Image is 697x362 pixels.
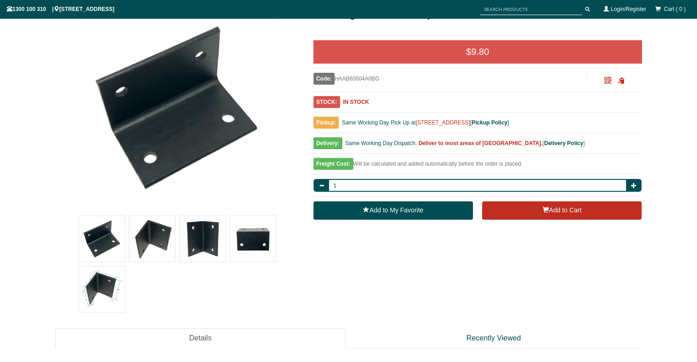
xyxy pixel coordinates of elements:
[611,6,646,12] a: Login/Register
[129,216,175,262] img: Steel Angle Bracket L-Shape 60x60x4x100mm Black
[313,158,642,174] div: Will be calculated and added automatically before the order is placed.
[56,8,299,209] a: Steel Angle Bracket L-Shape 60x60x4x100mm Black - - Gate Warehouse
[345,140,417,146] span: Same Working Day Dispatch.
[664,6,686,12] span: Cart ( 0 )
[313,96,340,108] span: STOCK:
[471,47,489,57] span: 9.80
[313,73,587,85] div: HAAB60604A0BG
[77,8,278,209] img: Steel Angle Bracket L-Shape 60x60x4x100mm Black - - Gate Warehouse
[79,216,125,262] img: Steel Angle Bracket L-Shape 60x60x4x100mm Black
[482,201,642,220] button: Add to Cart
[313,40,642,63] div: $
[313,138,642,154] div: [ ]
[343,99,369,105] b: IN STOCK
[313,201,473,220] a: Add to My Favorite
[180,216,225,262] img: Steel Angle Bracket L-Shape 60x60x4x100mm Black
[346,328,642,349] a: Recently Viewed
[604,78,611,85] a: Click to enlarge and scan to share.
[617,77,624,84] span: Click to copy the URL
[230,216,276,262] img: Steel Angle Bracket L-Shape 60x60x4x100mm Black
[313,158,353,170] span: Freight Cost:
[480,4,582,15] input: SEARCH PRODUCTS
[7,6,115,12] span: 1300 100 310 | [STREET_ADDRESS]
[313,137,342,149] span: Delivery:
[313,117,339,129] span: Pickup:
[79,266,125,312] img: Steel Angle Bracket L-Shape 60x60x4x100mm Black
[472,119,507,126] a: Pickup Policy
[342,119,509,126] span: Same Working Day Pick Up at [ ]
[313,73,335,85] span: Code:
[55,328,346,349] a: Details
[418,140,543,146] b: Deliver to most areas of [GEOGRAPHIC_DATA].
[416,119,470,126] a: [STREET_ADDRESS]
